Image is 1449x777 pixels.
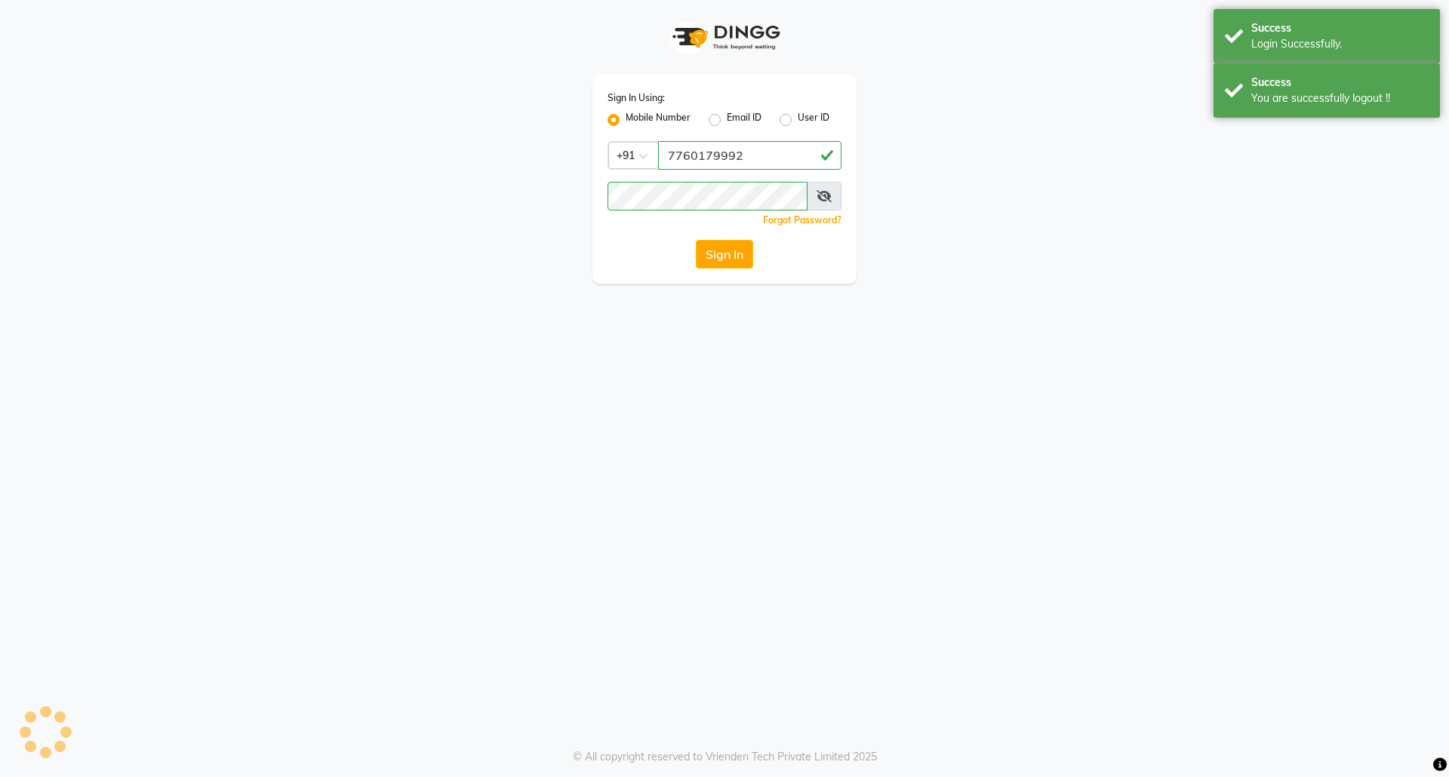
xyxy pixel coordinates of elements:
label: Sign In Using: [608,91,665,105]
div: Login Successfully. [1251,36,1429,52]
input: Username [658,141,841,170]
img: logo1.svg [664,15,785,60]
button: Sign In [696,240,753,269]
a: Forgot Password? [763,214,841,226]
label: Mobile Number [626,111,691,129]
label: User ID [798,111,829,129]
div: Success [1251,20,1429,36]
input: Username [608,182,808,210]
label: Email ID [727,111,761,129]
div: You are successfully logout !! [1251,91,1429,106]
div: Success [1251,75,1429,91]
